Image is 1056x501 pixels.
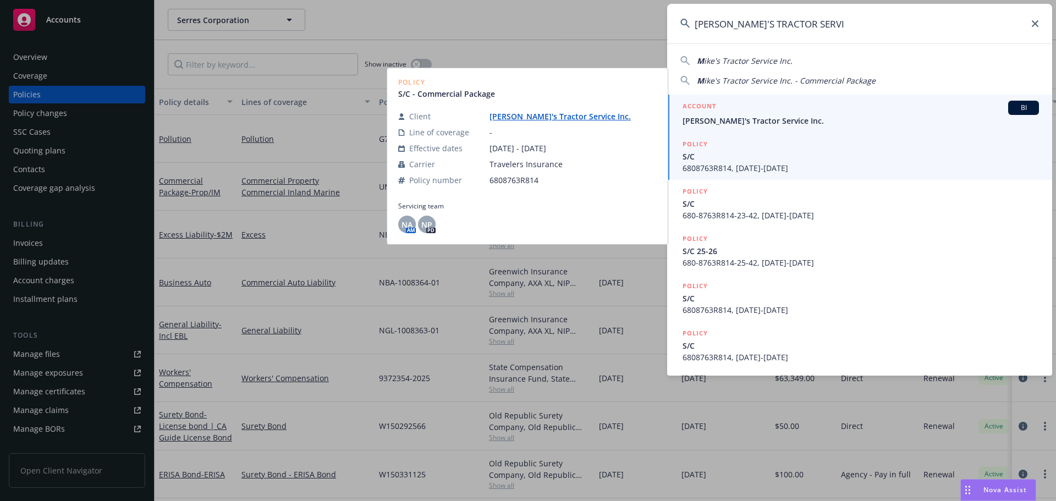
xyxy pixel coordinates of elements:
span: ike's Tractor Service Inc. - Commercial Package [704,75,876,86]
span: 6808763R814, [DATE]-[DATE] [683,351,1039,363]
h5: POLICY [683,233,708,244]
h5: POLICY [683,139,708,150]
span: S/C [683,198,1039,210]
span: S/C [683,293,1039,304]
span: Nova Assist [983,485,1027,494]
span: BI [1013,103,1035,113]
h5: POLICY [683,280,708,291]
span: 6808763R814, [DATE]-[DATE] [683,162,1039,174]
span: 6808763R814, [DATE]-[DATE] [683,304,1039,316]
span: S/C 25-26 [683,245,1039,257]
span: S/C [683,340,1039,351]
h5: POLICY [683,186,708,197]
a: POLICYS/C6808763R814, [DATE]-[DATE] [667,133,1052,180]
span: M [697,75,704,86]
h5: POLICY [683,328,708,339]
button: Nova Assist [960,479,1036,501]
span: M [697,56,704,66]
a: POLICYS/C6808763R814, [DATE]-[DATE] [667,274,1052,322]
span: [PERSON_NAME]'s Tractor Service Inc. [683,115,1039,126]
a: ACCOUNTBI[PERSON_NAME]'s Tractor Service Inc. [667,95,1052,133]
a: POLICYS/C 25-26680-8763R814-25-42, [DATE]-[DATE] [667,227,1052,274]
div: Drag to move [961,480,975,500]
a: POLICYS/C680-8763R814-23-42, [DATE]-[DATE] [667,180,1052,227]
span: S/C [683,151,1039,162]
a: POLICYS/C6808763R814, [DATE]-[DATE] [667,322,1052,369]
h5: ACCOUNT [683,101,716,114]
span: 680-8763R814-25-42, [DATE]-[DATE] [683,257,1039,268]
span: 680-8763R814-23-42, [DATE]-[DATE] [683,210,1039,221]
input: Search... [667,4,1052,43]
span: ike's Tractor Service Inc. [704,56,793,66]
